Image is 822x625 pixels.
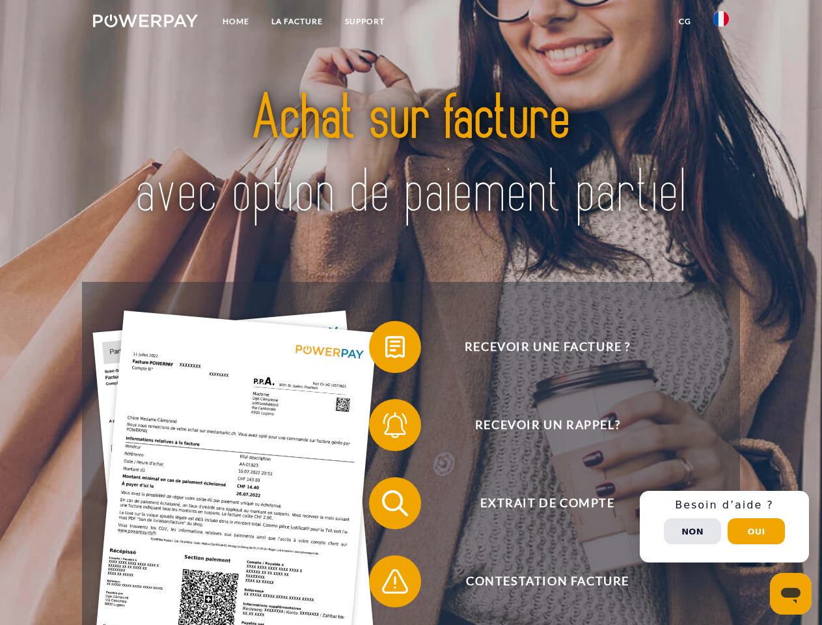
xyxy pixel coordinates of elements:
button: Non [664,518,721,544]
h3: Besoin d’aide ? [648,499,801,512]
button: Contestation Facture [369,555,707,607]
img: qb_bill.svg [379,331,411,363]
a: Home [212,10,260,33]
a: CG [668,10,702,33]
div: Schnellhilfe [640,491,809,562]
button: Oui [728,518,785,544]
span: Contestation Facture [388,555,707,607]
img: fr [713,11,729,27]
img: qb_bell.svg [379,409,411,441]
img: qb_warning.svg [379,565,411,598]
a: LA FACTURE [260,10,334,33]
img: title-powerpay_fr.svg [124,62,698,249]
span: Recevoir une facture ? [388,321,707,373]
button: Recevoir une facture ? [369,321,707,373]
img: qb_search.svg [379,487,411,520]
a: Support [334,10,396,33]
iframe: Bouton de lancement de la fenêtre de messagerie [770,573,812,615]
button: Extrait de compte [369,477,707,529]
button: Recevoir un rappel? [369,399,707,451]
span: Extrait de compte [388,477,707,529]
span: Recevoir un rappel? [388,399,707,451]
img: logo-powerpay-white.svg [93,14,198,27]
